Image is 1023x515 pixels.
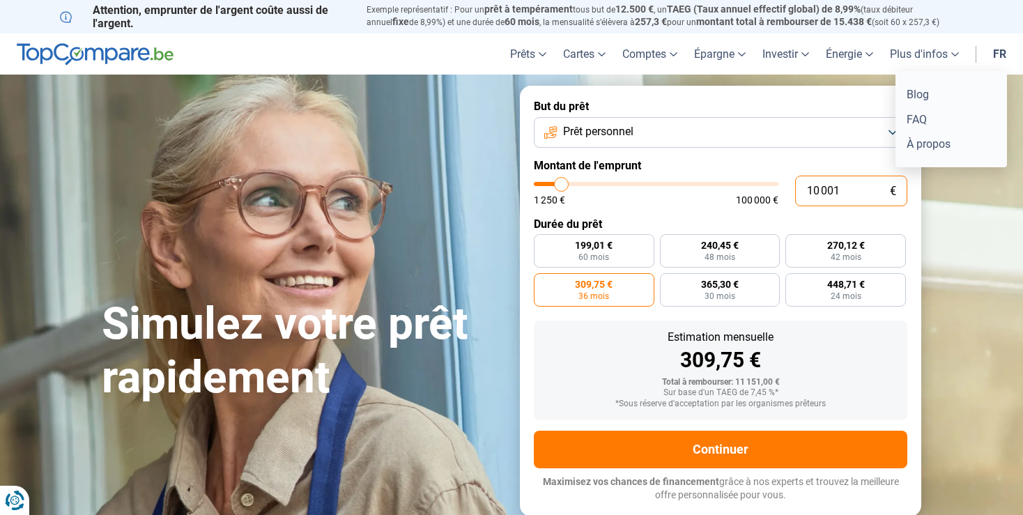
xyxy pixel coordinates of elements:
[545,350,896,371] div: 309,75 €
[578,292,609,300] span: 36 mois
[563,124,633,139] span: Prêt personnel
[484,3,573,15] span: prêt à tempérament
[831,292,861,300] span: 24 mois
[615,3,654,15] span: 12.500 €
[667,3,861,15] span: TAEG (Taux annuel effectif global) de 8,99%
[754,33,817,75] a: Investir
[705,292,735,300] span: 30 mois
[736,195,778,205] span: 100 000 €
[534,217,907,231] label: Durée du prêt
[367,3,963,29] p: Exemple représentatif : Pour un tous but de , un (taux débiteur annuel de 8,99%) et une durée de ...
[534,100,907,113] label: But du prêt
[543,476,719,487] span: Maximisez vos chances de financement
[686,33,754,75] a: Épargne
[882,33,967,75] a: Plus d'infos
[696,16,872,27] span: montant total à rembourser de 15.438 €
[60,3,350,30] p: Attention, emprunter de l'argent coûte aussi de l'argent.
[17,43,174,66] img: TopCompare
[534,475,907,502] p: grâce à nos experts et trouvez la meilleure offre personnalisée pour vous.
[392,16,409,27] span: fixe
[901,132,1001,156] a: À propos
[985,33,1015,75] a: fr
[545,332,896,343] div: Estimation mensuelle
[817,33,882,75] a: Énergie
[575,279,613,289] span: 309,75 €
[705,253,735,261] span: 48 mois
[534,195,565,205] span: 1 250 €
[578,253,609,261] span: 60 mois
[614,33,686,75] a: Comptes
[534,117,907,148] button: Prêt personnel
[890,185,896,197] span: €
[534,159,907,172] label: Montant de l'emprunt
[545,388,896,398] div: Sur base d'un TAEG de 7,45 %*
[505,16,539,27] span: 60 mois
[545,378,896,387] div: Total à rembourser: 11 151,00 €
[555,33,614,75] a: Cartes
[831,253,861,261] span: 42 mois
[901,82,1001,107] a: Blog
[827,240,865,250] span: 270,12 €
[701,240,739,250] span: 240,45 €
[901,107,1001,132] a: FAQ
[827,279,865,289] span: 448,71 €
[701,279,739,289] span: 365,30 €
[635,16,667,27] span: 257,3 €
[534,431,907,468] button: Continuer
[545,399,896,409] div: *Sous réserve d'acceptation par les organismes prêteurs
[102,298,503,405] h1: Simulez votre prêt rapidement
[575,240,613,250] span: 199,01 €
[502,33,555,75] a: Prêts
